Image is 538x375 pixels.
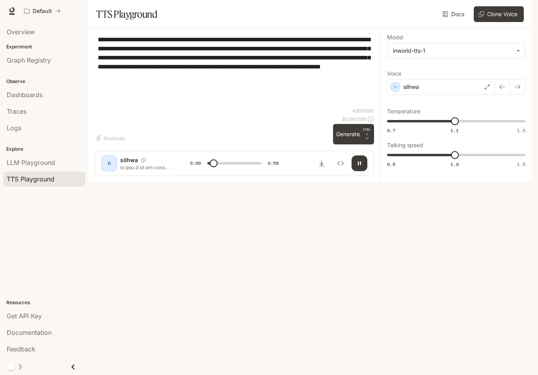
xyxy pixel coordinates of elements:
span: 0.7 [387,127,395,134]
span: 0:06 [190,159,201,167]
span: 1.1 [451,127,459,134]
button: GenerateCTRL +⏎ [333,124,374,144]
span: 1.0 [451,161,459,168]
p: Default [33,8,52,15]
span: 1.5 [517,127,525,134]
a: Docs [441,6,467,22]
span: 1.5 [517,161,525,168]
p: lo ipsu d sit am cons adi el se doeiu? tem inc utla et do magn a enimad, min ven quisn e ull la n... [120,164,171,171]
div: D [103,157,115,170]
div: inworld-tts-1 [387,43,525,58]
button: All workspaces [20,3,64,19]
button: Clone Voice [474,6,524,22]
p: Temperature [387,109,420,114]
button: Download audio [314,155,330,171]
span: 0:58 [268,159,279,167]
button: Shortcuts [95,132,128,144]
p: CTRL + [363,127,371,137]
div: inworld-tts-1 [393,47,512,55]
button: Inspect [333,155,348,171]
p: silhwa [120,156,138,164]
button: Copy Voice ID [138,158,149,163]
h1: TTS Playground [96,6,157,22]
p: ⏎ [363,127,371,141]
p: Talking speed [387,142,423,148]
span: 0.5 [387,161,395,168]
p: silhwa [403,83,419,91]
p: Voice [387,71,401,76]
p: Model [387,35,403,40]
